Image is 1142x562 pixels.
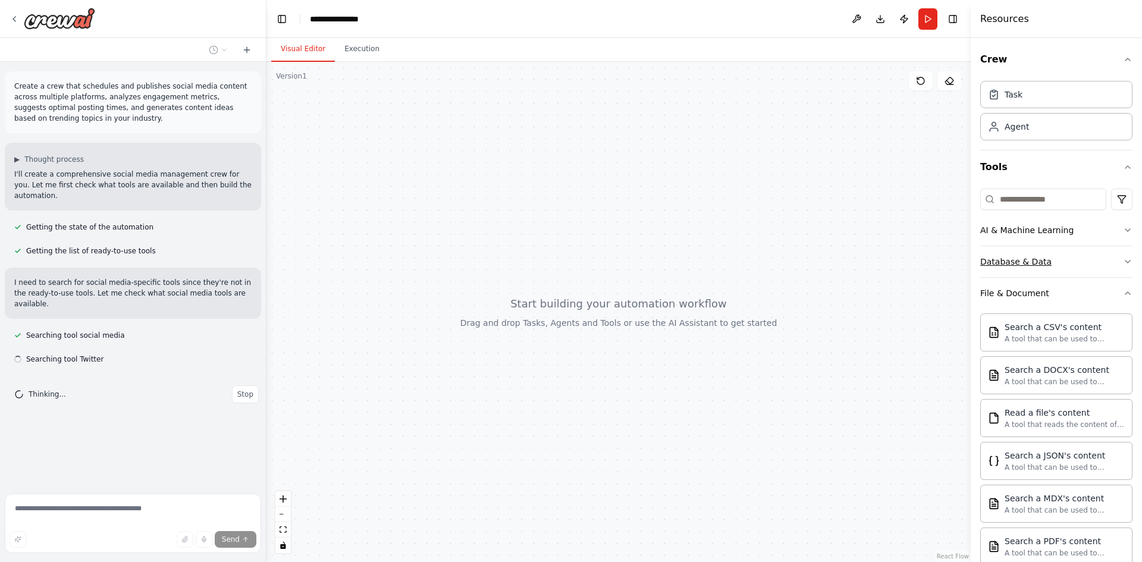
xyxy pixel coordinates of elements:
div: A tool that reads the content of a file. To use this tool, provide a 'file_path' parameter with t... [1005,420,1125,429]
nav: breadcrumb [310,13,369,25]
button: zoom out [275,507,291,522]
div: React Flow controls [275,491,291,553]
img: Filereadtool [988,412,1000,424]
div: Search a PDF's content [1005,535,1125,547]
span: Thought process [24,155,84,164]
button: Start a new chat [237,43,256,57]
div: A tool that can be used to semantic search a query from a JSON's content. [1005,463,1125,472]
p: I need to search for social media-specific tools since they're not in the ready-to-use tools. Let... [14,277,252,309]
button: ▶Thought process [14,155,84,164]
span: Thinking... [29,390,66,399]
button: Stop [232,385,259,403]
button: Switch to previous chat [204,43,233,57]
div: Search a DOCX's content [1005,364,1125,376]
img: Docxsearchtool [988,369,1000,381]
button: Hide left sidebar [274,11,290,27]
div: Crew [980,76,1132,150]
button: zoom in [275,491,291,507]
button: AI & Machine Learning [980,215,1132,246]
button: Upload files [177,531,193,548]
button: File & Document [980,278,1132,309]
button: Send [215,531,256,548]
button: Database & Data [980,246,1132,277]
div: Read a file's content [1005,407,1125,419]
span: Searching tool Twitter [26,354,103,364]
p: Create a crew that schedules and publishes social media content across multiple platforms, analyz... [14,81,252,124]
span: ▶ [14,155,20,164]
span: Getting the list of ready-to-use tools [26,246,156,256]
div: A tool that can be used to semantic search a query from a CSV's content. [1005,334,1125,344]
button: Visual Editor [271,37,335,62]
button: Click to speak your automation idea [196,531,212,548]
img: Mdxsearchtool [988,498,1000,510]
div: Search a JSON's content [1005,450,1125,461]
div: A tool that can be used to semantic search a query from a MDX's content. [1005,506,1125,515]
img: Jsonsearchtool [988,455,1000,467]
span: Stop [237,390,253,399]
img: Logo [24,8,95,29]
button: Hide right sidebar [945,11,961,27]
img: Csvsearchtool [988,326,1000,338]
span: Searching tool social media [26,331,125,340]
button: Improve this prompt [10,531,26,548]
span: Send [222,535,240,544]
button: Crew [980,43,1132,76]
p: I'll create a comprehensive social media management crew for you. Let me first check what tools a... [14,169,252,201]
a: React Flow attribution [937,553,969,560]
img: Pdfsearchtool [988,541,1000,552]
div: Agent [1005,121,1029,133]
button: fit view [275,522,291,538]
div: Database & Data [980,256,1052,268]
button: Tools [980,150,1132,184]
div: Search a CSV's content [1005,321,1125,333]
span: Getting the state of the automation [26,222,153,232]
button: toggle interactivity [275,538,291,553]
h4: Resources [980,12,1029,26]
div: Version 1 [276,71,307,81]
div: A tool that can be used to semantic search a query from a PDF's content. [1005,548,1125,558]
div: Task [1005,89,1022,101]
div: Search a MDX's content [1005,492,1125,504]
div: AI & Machine Learning [980,224,1074,236]
div: A tool that can be used to semantic search a query from a DOCX's content. [1005,377,1125,387]
div: File & Document [980,287,1049,299]
button: Execution [335,37,389,62]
